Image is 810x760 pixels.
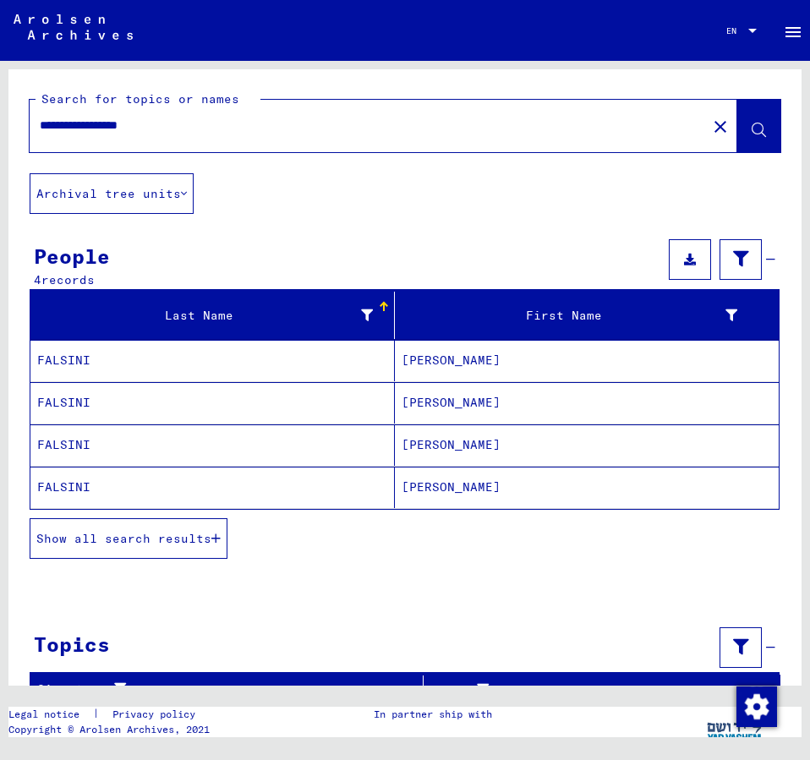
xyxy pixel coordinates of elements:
div: Signature [37,676,427,703]
div: Signature [37,681,410,698]
button: Clear [703,109,737,143]
div: Change consent [736,686,776,726]
div: First Name [402,307,737,325]
mat-cell: [PERSON_NAME] [395,424,779,466]
div: Last Name [37,302,394,329]
span: records [41,272,95,287]
mat-cell: [PERSON_NAME] [395,340,779,381]
p: In partner ship with [374,707,492,722]
div: Title [430,681,747,699]
mat-cell: [PERSON_NAME] [395,467,779,508]
mat-cell: FALSINI [30,467,395,508]
button: Show all search results [30,518,227,559]
mat-cell: FALSINI [30,382,395,424]
a: Privacy policy [99,707,216,722]
mat-label: Search for topics or names [41,91,239,107]
div: | [8,707,216,722]
img: Change consent [736,686,777,727]
a: Legal notice [8,707,93,722]
span: 4 [34,272,41,287]
mat-header-cell: First Name [395,292,779,339]
div: Last Name [37,307,373,325]
img: Arolsen_neg.svg [14,14,133,40]
span: EN [726,26,745,36]
div: People [34,241,110,271]
span: Show all search results [36,531,211,546]
mat-cell: FALSINI [30,424,395,466]
mat-header-cell: Last Name [30,292,395,339]
mat-icon: close [710,117,731,137]
button: Toggle sidenav [776,14,810,47]
img: yv_logo.png [703,707,767,749]
mat-cell: [PERSON_NAME] [395,382,779,424]
p: Copyright © Arolsen Archives, 2021 [8,722,216,737]
mat-cell: FALSINI [30,340,395,381]
div: First Name [402,302,758,329]
div: Title [430,676,763,703]
div: Topics [34,629,110,659]
mat-icon: Side nav toggle icon [783,22,803,42]
button: Archival tree units [30,173,194,214]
